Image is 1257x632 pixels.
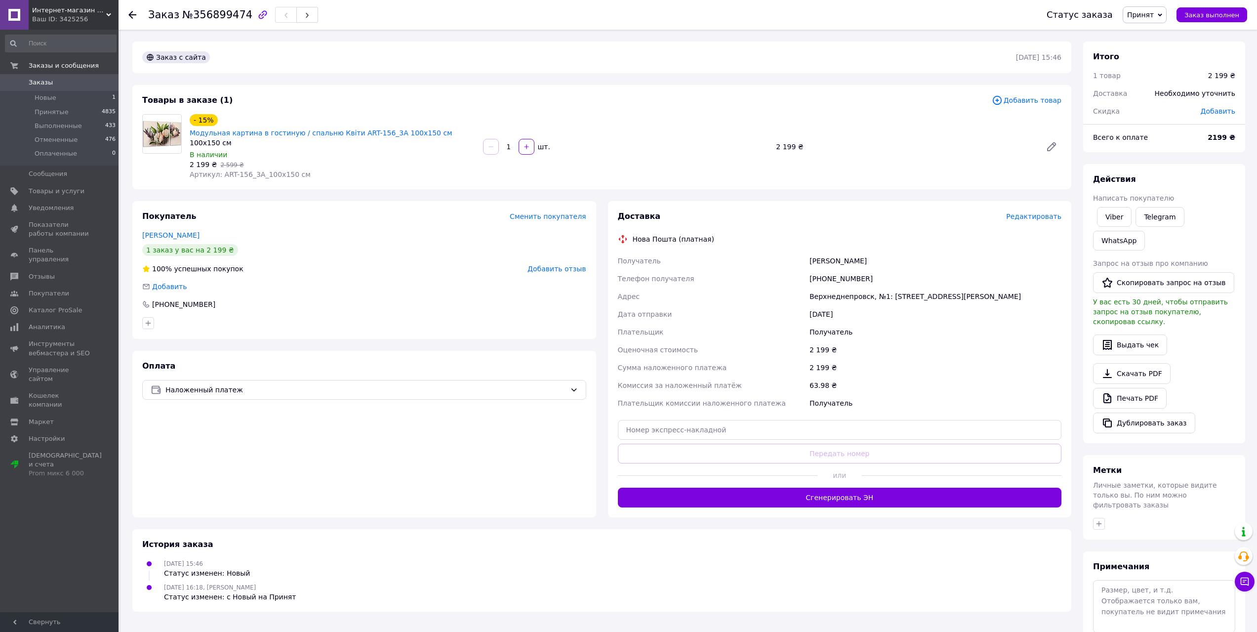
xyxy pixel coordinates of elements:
[29,434,65,443] span: Настройки
[35,108,69,117] span: Принятые
[618,399,786,407] span: Плательщик комиссии наложенного платежа
[1093,107,1120,115] span: Скидка
[1127,11,1154,19] span: Принят
[772,140,1038,154] div: 2 199 ₴
[29,204,74,212] span: Уведомления
[808,252,1063,270] div: [PERSON_NAME]
[165,384,566,395] span: Наложенный платеж
[1042,137,1061,157] a: Редактировать
[151,299,216,309] div: [PHONE_NUMBER]
[29,366,91,383] span: Управление сайтом
[808,270,1063,288] div: [PHONE_NUMBER]
[142,231,200,239] a: [PERSON_NAME]
[1208,133,1235,141] b: 2199 ₴
[618,328,664,336] span: Плательщик
[164,592,296,602] div: Статус изменен: с Новый на Принят
[618,364,727,372] span: Сумма наложенного платежа
[112,149,116,158] span: 0
[1047,10,1113,20] div: Статус заказа
[29,187,84,196] span: Товары и услуги
[618,275,694,283] span: Телефон получателя
[1093,465,1122,475] span: Метки
[808,394,1063,412] div: Получатель
[29,391,91,409] span: Кошелек компании
[190,129,452,137] a: Модульная картина в гостиную / спальню Квіти ART-156_3A 100х150 см
[190,114,218,126] div: - 15%
[1093,363,1171,384] a: Скачать PDF
[32,15,119,24] div: Ваш ID: 3425256
[182,9,252,21] span: №356899474
[35,149,77,158] span: Оплаченные
[808,341,1063,359] div: 2 199 ₴
[1184,11,1239,19] span: Заказ выполнен
[1208,71,1235,81] div: 2 199 ₴
[29,246,91,264] span: Панель управления
[808,288,1063,305] div: Верхнеднепровск, №1: [STREET_ADDRESS][PERSON_NAME]
[164,568,250,578] div: Статус изменен: Новый
[1093,298,1228,326] span: У вас есть 30 дней, чтобы отправить запрос на отзыв покупателю, скопировав ссылку.
[1093,388,1167,409] a: Печать PDF
[1176,7,1247,22] button: Заказ выполнен
[510,212,586,220] span: Сменить покупателя
[142,361,175,371] span: Оплата
[630,234,717,244] div: Нова Пошта (платная)
[808,359,1063,377] div: 2 199 ₴
[143,121,181,147] img: Модульная картина в гостиную / спальню Квіти ART-156_3A 100х150 см
[1093,72,1121,80] span: 1 товар
[1093,481,1217,509] span: Личные заметки, которые видите только вы. По ним можно фильтровать заказы
[29,169,67,178] span: Сообщения
[992,95,1061,106] span: Добавить товар
[5,35,117,52] input: Поиск
[35,135,78,144] span: Отмененные
[29,451,102,478] span: [DEMOGRAPHIC_DATA] и счета
[112,93,116,102] span: 1
[527,265,586,273] span: Добавить отзыв
[1093,52,1119,61] span: Итого
[164,560,203,567] span: [DATE] 15:46
[32,6,106,15] span: Интернет-магазин модульных картин "Art Dekors"
[29,418,54,426] span: Маркет
[1093,174,1136,184] span: Действия
[105,122,116,130] span: 433
[35,93,56,102] span: Новые
[142,264,243,274] div: успешных покупок
[618,420,1062,440] input: Номер экспресс-накладной
[128,10,136,20] div: Вернуться назад
[190,151,227,159] span: В наличии
[29,220,91,238] span: Показатели работы компании
[618,381,742,389] span: Комиссия за наложенный платёж
[152,265,172,273] span: 100%
[29,272,55,281] span: Отзывы
[142,540,213,549] span: История заказа
[190,138,475,148] div: 100х150 см
[618,310,672,318] span: Дата отправки
[1093,231,1145,251] a: WhatsApp
[220,162,243,169] span: 2 599 ₴
[29,61,99,70] span: Заказы и сообщения
[618,488,1062,507] button: Сгенерировать ЭН
[1016,53,1061,61] time: [DATE] 15:46
[190,161,217,169] span: 2 199 ₴
[1093,133,1148,141] span: Всего к оплате
[29,469,102,478] div: Prom микс 6 000
[808,323,1063,341] div: Получатель
[618,346,698,354] span: Оценочная стоимость
[1235,572,1255,591] button: Чат с покупателем
[618,293,640,300] span: Адрес
[535,142,551,152] div: шт.
[148,9,179,21] span: Заказ
[152,283,187,291] span: Добавить
[29,323,65,332] span: Аналитика
[1093,194,1174,202] span: Написать покупателю
[29,78,53,87] span: Заказы
[1149,83,1241,104] div: Необходимо уточнить
[1093,272,1234,293] button: Скопировать запрос на отзыв
[1093,89,1127,97] span: Доставка
[1097,207,1132,227] a: Viber
[105,135,116,144] span: 476
[817,470,862,480] span: или
[808,377,1063,394] div: 63.98 ₴
[142,95,233,105] span: Товары в заказе (1)
[1093,335,1167,355] button: Выдать чек
[808,305,1063,323] div: [DATE]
